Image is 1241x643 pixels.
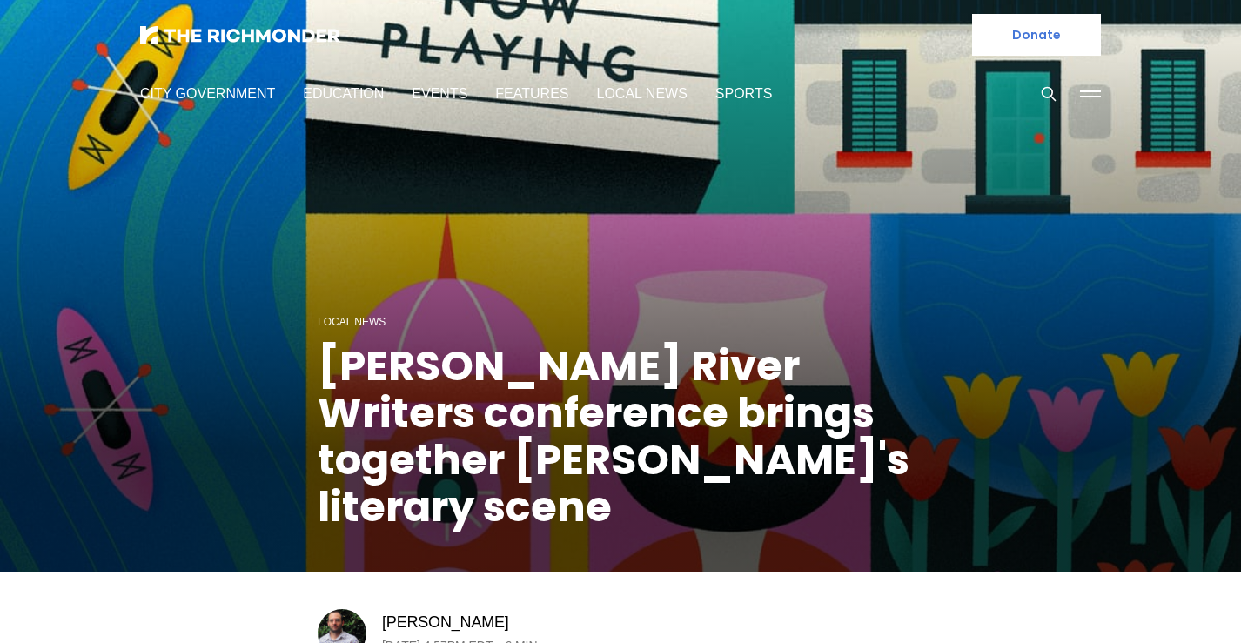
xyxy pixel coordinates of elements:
[407,84,459,104] a: Events
[972,14,1101,56] a: Donate
[486,84,554,104] a: Features
[382,612,511,633] a: [PERSON_NAME]
[140,84,271,104] a: City Government
[318,343,923,531] h1: [PERSON_NAME] River Writers conference brings together [PERSON_NAME]'s literary scene
[318,314,382,329] a: Local News
[299,84,379,104] a: Education
[1036,81,1062,107] button: Search this site
[140,26,340,44] img: The Richmonder
[696,84,749,104] a: Sports
[582,84,668,104] a: Local News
